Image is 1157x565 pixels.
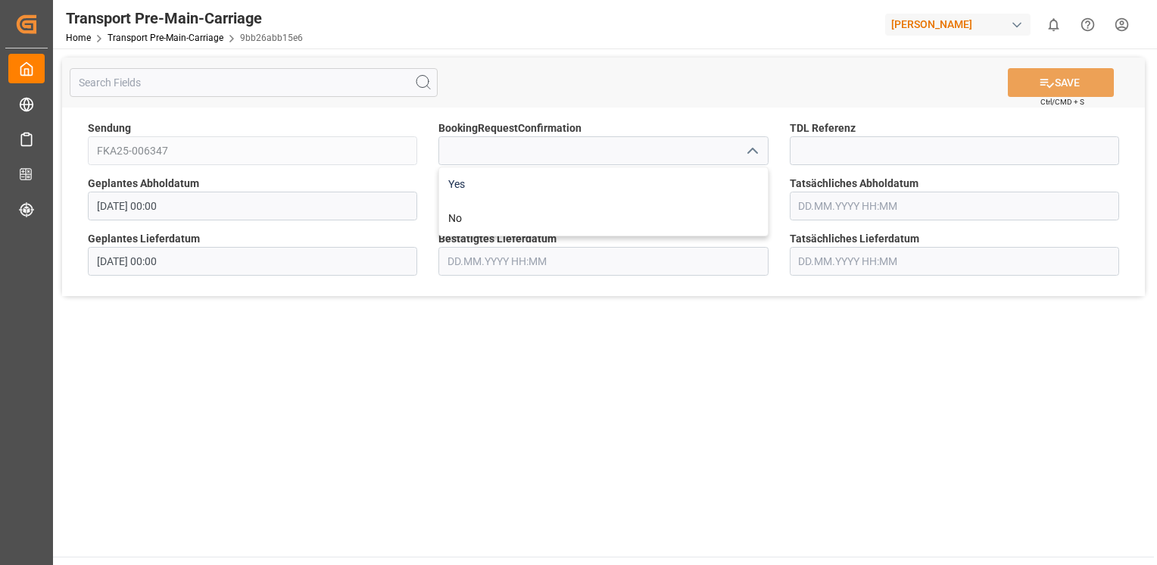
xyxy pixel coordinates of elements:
[439,167,767,201] div: Yes
[790,176,918,192] span: Tatsächliches Abholdatum
[1008,68,1114,97] button: SAVE
[1037,8,1071,42] button: show 0 new notifications
[438,247,768,276] input: DD.MM.YYYY HH:MM
[66,7,303,30] div: Transport Pre-Main-Carriage
[88,247,417,276] input: DD.MM.YYYY HH:MM
[88,231,200,247] span: Geplantes Lieferdatum
[1040,96,1084,108] span: Ctrl/CMD + S
[88,176,199,192] span: Geplantes Abholdatum
[885,14,1031,36] div: [PERSON_NAME]
[1071,8,1105,42] button: Help Center
[438,231,557,247] span: Bestätigtes Lieferdatum
[108,33,223,43] a: Transport Pre-Main-Carriage
[88,192,417,220] input: DD.MM.YYYY HH:MM
[790,192,1119,220] input: DD.MM.YYYY HH:MM
[790,247,1119,276] input: DD.MM.YYYY HH:MM
[70,68,438,97] input: Search Fields
[790,231,919,247] span: Tatsächliches Lieferdatum
[88,120,131,136] span: Sendung
[438,120,582,136] span: BookingRequestConfirmation
[66,33,91,43] a: Home
[885,10,1037,39] button: [PERSON_NAME]
[740,139,762,163] button: close menu
[790,120,856,136] span: TDL Referenz
[439,201,767,236] div: No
